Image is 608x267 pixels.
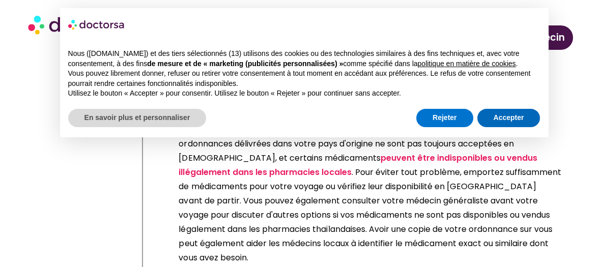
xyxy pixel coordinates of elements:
[416,109,473,127] button: Rejeter
[147,60,343,68] font: de mesure et de « marketing (publicités personnalisées) »
[84,113,190,122] font: En savoir plus et personnaliser
[418,60,516,68] a: politique en matière de cookies
[68,109,207,127] button: En savoir plus et personnaliser
[494,113,524,122] font: Accepter
[343,60,417,68] font: comme spécifié dans la
[68,69,531,87] font: Vous pouvez librement donner, refuser ou retirer votre consentement à tout moment en accédant aux...
[179,166,561,263] font: . Pour éviter tout problème, emportez suffisamment de médicaments pour votre voyage ou vérifiez l...
[68,89,401,97] font: Utilisez le bouton « Accepter » pour consentir. Utilisez le bouton « Rejeter » pour continuer san...
[68,49,519,68] font: Nous ([DOMAIN_NAME]) et des tiers sélectionnés (13) utilisons des cookies ou des technologies sim...
[516,60,518,68] font: .
[68,16,125,33] img: logo
[477,109,540,127] button: Accepter
[432,113,456,122] font: Rejeter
